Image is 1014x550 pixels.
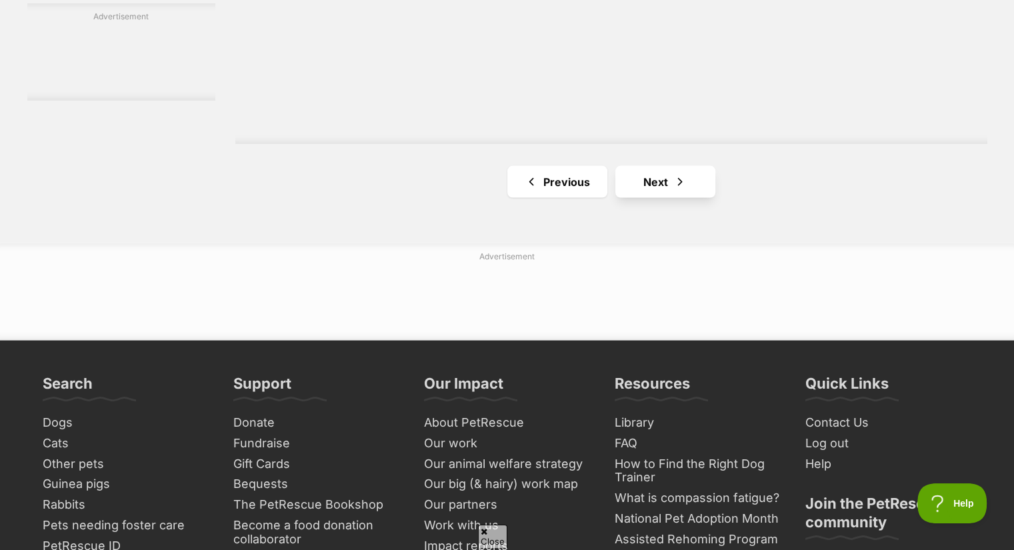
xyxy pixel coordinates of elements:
div: Advertisement [27,3,215,101]
h3: Our Impact [424,374,503,401]
a: Gift Cards [228,454,405,475]
a: Pets needing foster care [37,515,215,536]
a: Donate [228,413,405,433]
nav: Pagination [235,166,987,198]
a: Become a food donation collaborator [228,515,405,549]
a: Guinea pigs [37,474,215,495]
a: Work with us [419,515,596,536]
a: Other pets [37,454,215,475]
a: Assisted Rehoming Program [609,529,787,550]
a: Log out [800,433,977,454]
h3: Join the PetRescue community [805,494,972,539]
h3: Search [43,374,93,401]
a: Rabbits [37,495,215,515]
iframe: Help Scout Beacon - Open [917,483,987,523]
a: Next page [615,166,715,198]
h3: Resources [615,374,690,401]
a: Previous page [507,166,607,198]
a: The PetRescue Bookshop [228,495,405,515]
a: Bequests [228,474,405,495]
a: How to Find the Right Dog Trainer [609,454,787,488]
a: About PetRescue [419,413,596,433]
span: Close [478,525,507,548]
a: Dogs [37,413,215,433]
a: Contact Us [800,413,977,433]
a: What is compassion fatigue? [609,488,787,509]
a: Help [800,454,977,475]
a: Library [609,413,787,433]
a: FAQ [609,433,787,454]
a: National Pet Adoption Month [609,509,787,529]
a: Our animal welfare strategy [419,454,596,475]
a: Fundraise [228,433,405,454]
a: Our big (& hairy) work map [419,474,596,495]
h3: Quick Links [805,374,889,401]
a: Cats [37,433,215,454]
h3: Support [233,374,291,401]
a: Our partners [419,495,596,515]
a: Our work [419,433,596,454]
